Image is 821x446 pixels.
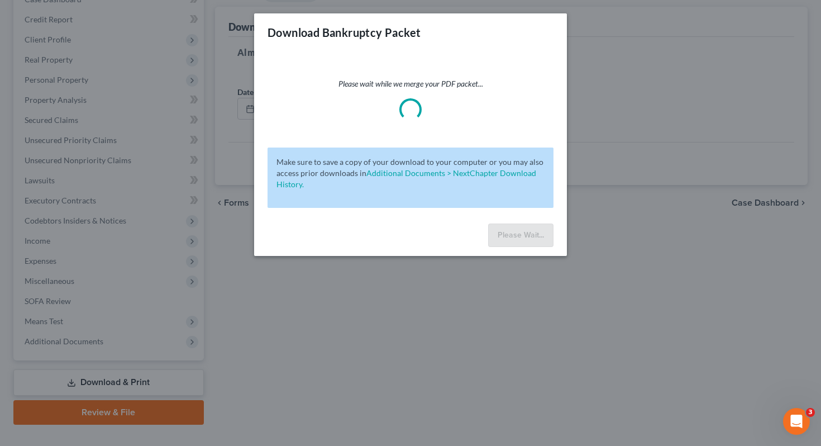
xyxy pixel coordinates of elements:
[498,230,544,240] span: Please Wait...
[276,168,536,189] a: Additional Documents > NextChapter Download History.
[268,25,421,40] h3: Download Bankruptcy Packet
[268,78,553,89] p: Please wait while we merge your PDF packet...
[488,224,553,247] button: Please Wait...
[276,156,545,190] p: Make sure to save a copy of your download to your computer or you may also access prior downloads in
[806,408,815,417] span: 3
[783,408,810,435] iframe: Intercom live chat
